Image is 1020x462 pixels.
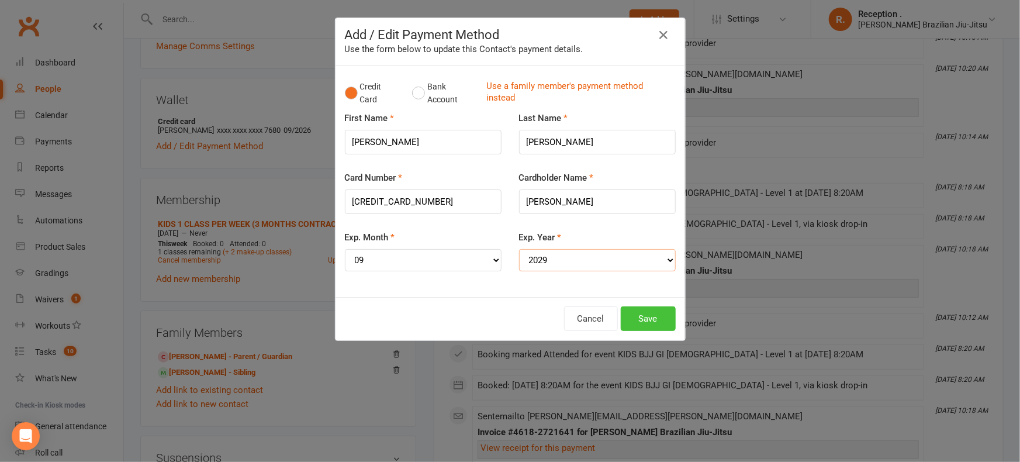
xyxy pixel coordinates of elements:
[519,230,562,244] label: Exp. Year
[345,42,676,56] div: Use the form below to update this Contact's payment details.
[519,111,568,125] label: Last Name
[345,27,676,42] h4: Add / Edit Payment Method
[345,230,395,244] label: Exp. Month
[345,171,403,185] label: Card Number
[621,306,676,331] button: Save
[345,111,395,125] label: First Name
[519,171,594,185] label: Cardholder Name
[519,189,676,214] input: Name on card
[12,422,40,450] div: Open Intercom Messenger
[412,75,477,111] button: Bank Account
[345,189,502,214] input: XXXX-XXXX-XXXX-XXXX
[345,75,400,111] button: Credit Card
[655,26,673,44] button: Close
[564,306,618,331] button: Cancel
[486,80,670,106] a: Use a family member's payment method instead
